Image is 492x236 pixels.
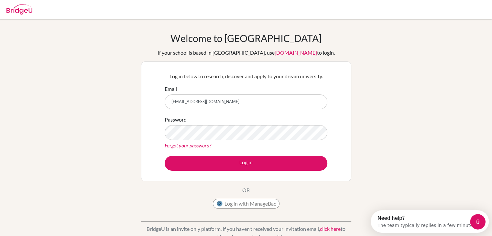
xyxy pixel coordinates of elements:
a: Forgot your password? [165,142,211,148]
h1: Welcome to [GEOGRAPHIC_DATA] [170,32,322,44]
iframe: Intercom live chat discovery launcher [371,210,489,233]
p: OR [242,186,250,194]
label: Password [165,116,187,123]
div: If your school is based in [GEOGRAPHIC_DATA], use to login. [158,49,335,57]
button: Log in with ManageBac [213,199,279,209]
div: Need help? [7,5,106,11]
iframe: Intercom live chat [470,214,486,230]
div: Open Intercom Messenger [3,3,125,20]
a: click here [320,226,341,232]
div: The team typically replies in a few minutes. [7,11,106,17]
button: Log in [165,156,327,171]
label: Email [165,85,177,93]
img: Bridge-U [6,4,32,15]
a: [DOMAIN_NAME] [275,49,317,56]
p: Log in below to research, discover and apply to your dream university. [165,72,327,80]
